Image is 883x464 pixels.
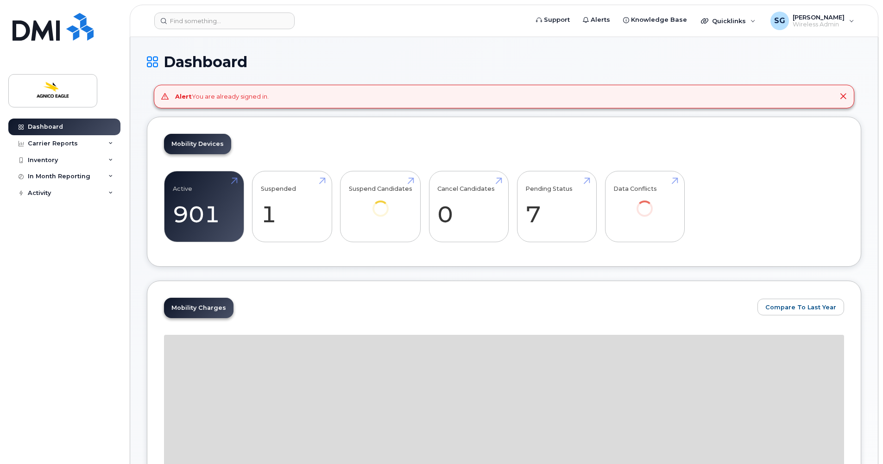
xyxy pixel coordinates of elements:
a: Data Conflicts [613,176,676,229]
button: Compare To Last Year [757,299,844,315]
a: Mobility Charges [164,298,233,318]
a: Cancel Candidates 0 [437,176,500,237]
span: Compare To Last Year [765,303,836,312]
a: Mobility Devices [164,134,231,154]
a: Active 901 [173,176,235,237]
h1: Dashboard [147,54,861,70]
a: Suspend Candidates [349,176,412,229]
a: Pending Status 7 [525,176,588,237]
strong: Alert [175,93,192,100]
a: Suspended 1 [261,176,323,237]
div: You are already signed in. [175,92,269,101]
